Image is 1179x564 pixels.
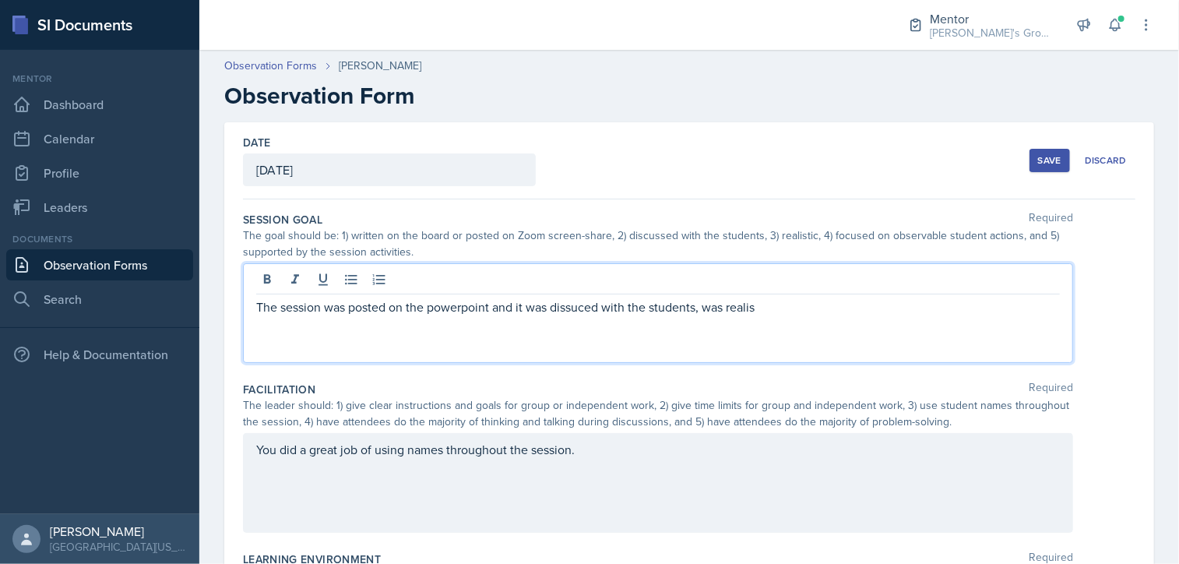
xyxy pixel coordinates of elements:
[1038,154,1061,167] div: Save
[1029,212,1073,227] span: Required
[256,440,1060,459] p: You did a great job of using names throughout the session.
[243,397,1073,430] div: The leader should: 1) give clear instructions and goals for group or independent work, 2) give ti...
[256,298,1060,316] p: The session was posted on the powerpoint and it was dissuced with the students, was realis
[6,339,193,370] div: Help & Documentation
[339,58,421,74] div: [PERSON_NAME]
[243,382,315,397] label: Facilitation
[6,157,193,189] a: Profile
[50,539,187,555] div: [GEOGRAPHIC_DATA][US_STATE] in [GEOGRAPHIC_DATA]
[6,284,193,315] a: Search
[1029,149,1070,172] button: Save
[224,58,317,74] a: Observation Forms
[1076,149,1135,172] button: Discard
[6,89,193,120] a: Dashboard
[243,227,1073,260] div: The goal should be: 1) written on the board or posted on Zoom screen-share, 2) discussed with the...
[6,232,193,246] div: Documents
[6,249,193,280] a: Observation Forms
[930,25,1054,41] div: [PERSON_NAME]'s Group / Fall 2025
[243,212,322,227] label: Session Goal
[6,192,193,223] a: Leaders
[1085,154,1127,167] div: Discard
[930,9,1054,28] div: Mentor
[6,123,193,154] a: Calendar
[6,72,193,86] div: Mentor
[224,82,1154,110] h2: Observation Form
[50,523,187,539] div: [PERSON_NAME]
[1029,382,1073,397] span: Required
[243,135,270,150] label: Date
